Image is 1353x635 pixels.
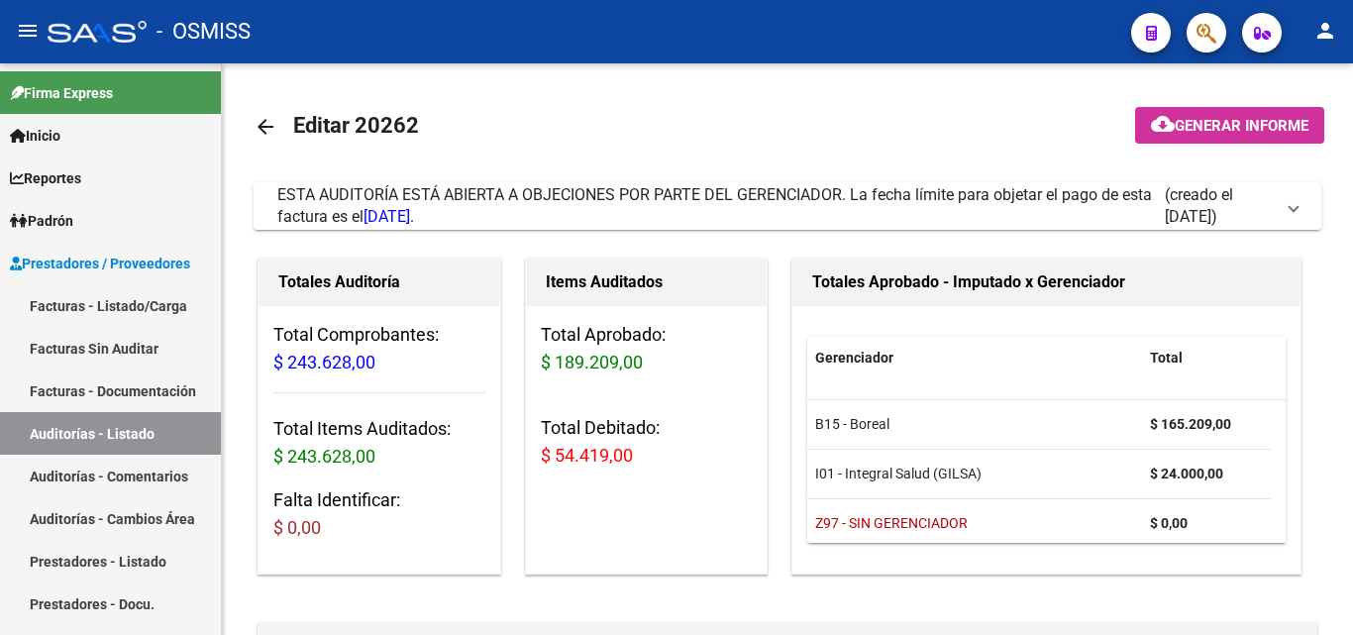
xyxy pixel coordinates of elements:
[815,416,889,432] span: B15 - Boreal
[807,337,1142,379] datatable-header-cell: Gerenciador
[10,167,81,189] span: Reportes
[10,210,73,232] span: Padrón
[254,115,277,139] mat-icon: arrow_back
[273,517,321,538] span: $ 0,00
[815,466,982,481] span: I01 - Integral Salud (GILSA)
[1165,184,1274,228] span: (creado el [DATE])
[541,352,643,372] span: $ 189.209,00
[16,19,40,43] mat-icon: menu
[10,125,60,147] span: Inicio
[254,182,1321,230] mat-expansion-panel-header: ESTA AUDITORÍA ESTÁ ABIERTA A OBJECIONES POR PARTE DEL GERENCIADOR. La fecha límite para objetar ...
[273,352,375,372] span: $ 243.628,00
[815,350,893,366] span: Gerenciador
[546,266,748,298] h1: Items Auditados
[278,266,480,298] h1: Totales Auditoría
[1313,19,1337,43] mat-icon: person
[815,515,968,531] span: Z97 - SIN GERENCIADOR
[1151,112,1175,136] mat-icon: cloud_download
[1175,117,1308,135] span: Generar informe
[273,446,375,467] span: $ 243.628,00
[10,82,113,104] span: Firma Express
[273,415,485,471] h3: Total Items Auditados:
[812,266,1281,298] h1: Totales Aprobado - Imputado x Gerenciador
[1150,416,1231,432] strong: $ 165.209,00
[364,207,414,226] span: [DATE].
[156,10,251,53] span: - OSMISS
[273,486,485,542] h3: Falta Identificar:
[277,185,1152,226] span: ESTA AUDITORÍA ESTÁ ABIERTA A OBJECIONES POR PARTE DEL GERENCIADOR. La fecha límite para objetar ...
[1150,350,1183,366] span: Total
[1135,107,1324,144] button: Generar informe
[541,321,753,376] h3: Total Aprobado:
[1150,515,1188,531] strong: $ 0,00
[293,113,419,138] span: Editar 20262
[1142,337,1271,379] datatable-header-cell: Total
[10,253,190,274] span: Prestadores / Proveedores
[273,321,485,376] h3: Total Comprobantes:
[1150,466,1223,481] strong: $ 24.000,00
[541,445,633,466] span: $ 54.419,00
[541,414,753,470] h3: Total Debitado:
